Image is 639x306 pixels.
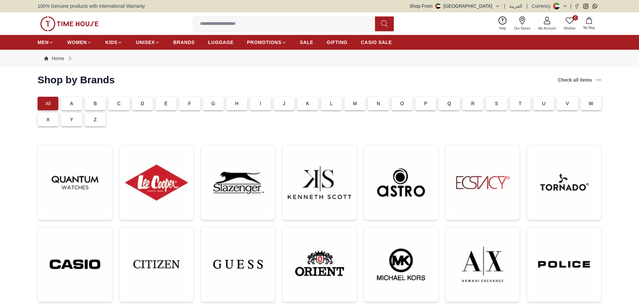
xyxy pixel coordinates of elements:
span: GIFTING [327,39,348,46]
a: BRANDS [173,36,195,48]
p: H [235,100,238,107]
a: Instagram [583,4,588,9]
p: X [46,116,50,123]
p: O [400,100,404,107]
p: T [519,100,522,107]
img: United Arab Emirates [435,3,441,9]
img: ... [43,232,107,296]
span: PROMOTIONS [247,39,281,46]
button: Shop From[GEOGRAPHIC_DATA] [410,3,500,9]
p: N [377,100,380,107]
a: WOMEN [67,36,92,48]
p: S [495,100,498,107]
span: MEN [38,39,49,46]
p: Z [94,116,97,123]
img: ... [43,151,107,214]
span: My Bag [581,25,597,30]
span: | [504,3,505,9]
a: UNISEX [136,36,160,48]
p: G [211,100,215,107]
p: All [45,100,51,107]
img: ... [206,232,270,296]
p: U [542,100,545,107]
p: L [330,100,333,107]
nav: Breadcrumb [38,50,601,67]
a: 0Wishlist [560,15,579,32]
span: My Account [536,26,558,31]
span: UNISEX [136,39,155,46]
span: 0 [573,15,578,20]
span: | [526,3,528,9]
img: ... [532,232,596,296]
span: 100% Genuine products with International Warranty [38,3,145,9]
a: Facebook [574,4,579,9]
div: Currency [532,3,553,9]
a: Check all items [556,75,603,85]
p: C [117,100,120,107]
span: SALE [300,39,313,46]
img: ... [125,151,188,214]
p: A [70,100,73,107]
p: J [283,100,285,107]
span: LUGGAGE [208,39,234,46]
img: ... [369,232,433,296]
p: K [306,100,310,107]
a: MEN [38,36,54,48]
a: Help [495,15,510,32]
a: PROMOTIONS [247,36,286,48]
span: WOMEN [67,39,87,46]
img: ... [369,151,433,214]
img: ... [206,151,270,214]
img: ... [288,232,351,296]
img: ... [532,151,596,214]
img: ... [40,16,99,31]
p: F [188,100,191,107]
h2: Shop by Brands [38,74,115,86]
p: M [353,100,357,107]
img: ... [288,151,351,214]
img: ... [451,151,514,214]
p: B [94,100,97,107]
span: CASIO SALE [361,39,392,46]
a: GIFTING [327,36,348,48]
p: E [164,100,168,107]
p: R [471,100,475,107]
a: Our Stores [510,15,534,32]
p: Q [447,100,451,107]
p: I [260,100,261,107]
p: Y [70,116,73,123]
img: ... [451,232,514,296]
a: LUGGAGE [208,36,234,48]
span: KIDS [105,39,117,46]
p: V [566,100,569,107]
a: CASIO SALE [361,36,392,48]
a: Whatsapp [592,4,597,9]
p: P [424,100,427,107]
span: BRANDS [173,39,195,46]
a: SALE [300,36,313,48]
span: Help [496,26,509,31]
img: ... [125,232,188,296]
p: W [589,100,593,107]
span: Wishlist [561,26,578,31]
p: D [141,100,144,107]
button: العربية [509,3,522,9]
a: Home [44,55,64,62]
a: KIDS [105,36,122,48]
span: Our Stores [512,26,533,31]
button: My Bag [579,16,599,32]
span: | [570,3,572,9]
